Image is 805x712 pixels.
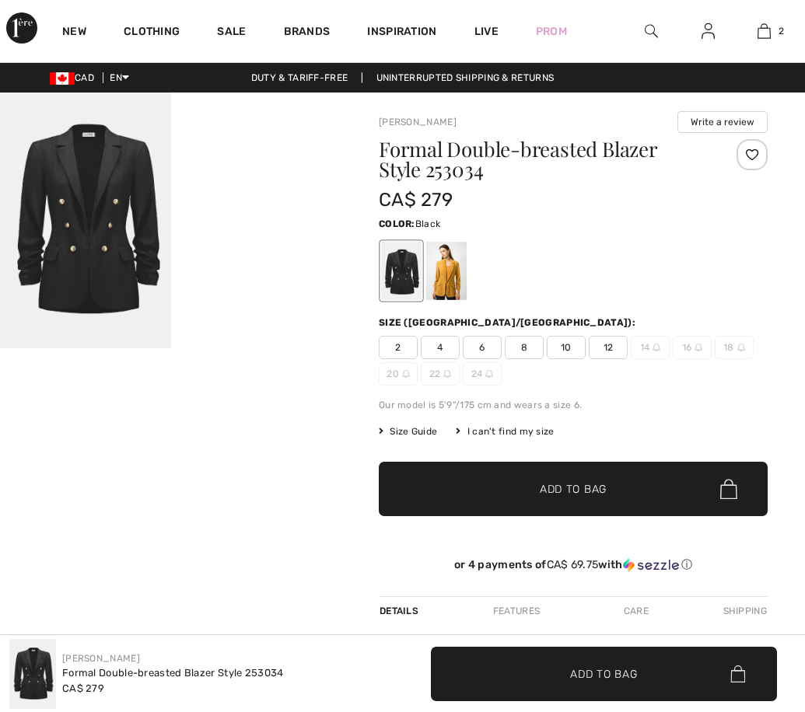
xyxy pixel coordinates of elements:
span: CA$ 279 [379,189,453,211]
a: Brands [284,25,331,41]
span: 24 [463,362,502,386]
img: ring-m.svg [402,370,410,378]
img: ring-m.svg [485,370,493,378]
div: Details [379,597,422,625]
div: Our model is 5'9"/175 cm and wears a size 6. [379,398,768,412]
span: Black [415,218,441,229]
span: 12 [589,336,628,359]
button: Write a review [677,111,768,133]
a: Sale [217,25,246,41]
button: Add to Bag [431,647,778,701]
img: 1ère Avenue [6,12,37,44]
a: [PERSON_NAME] [62,653,140,664]
button: Add to Bag [379,462,768,516]
img: Sezzle [623,558,679,572]
div: or 4 payments of with [379,558,768,572]
span: 14 [631,336,670,359]
span: CA$ 69.75 [547,558,599,571]
img: search the website [645,22,658,40]
span: CAD [50,72,100,83]
img: ring-m.svg [653,344,660,351]
div: Formal Double-breasted Blazer Style 253034 [62,665,284,681]
span: 18 [715,336,754,359]
span: EN [110,72,129,83]
img: Formal Double-Breasted Blazer Style 253034 [9,639,56,709]
a: Sign In [689,22,727,41]
div: Medallion [426,242,467,300]
img: ring-m.svg [695,344,702,351]
div: Size ([GEOGRAPHIC_DATA]/[GEOGRAPHIC_DATA]): [379,316,639,330]
a: [PERSON_NAME] [379,117,457,127]
span: 2 [779,24,784,38]
img: My Info [702,22,715,40]
img: ring-m.svg [443,370,451,378]
a: 2 [737,22,792,40]
span: 16 [673,336,712,359]
a: New [62,25,86,41]
span: 22 [421,362,460,386]
span: 2 [379,336,418,359]
img: ring-m.svg [737,344,745,351]
span: Inspiration [367,25,436,41]
div: or 4 payments ofCA$ 69.75withSezzle Click to learn more about Sezzle [379,558,768,578]
span: Color: [379,218,415,229]
img: Bag.svg [730,665,745,682]
a: Clothing [124,25,180,41]
h1: Formal Double-breasted Blazer Style 253034 [379,139,703,180]
video: Your browser does not support the video tag. [171,92,342,178]
div: Black [381,242,422,300]
div: I can't find my size [456,424,554,438]
span: CA$ 279 [62,682,104,694]
span: 8 [505,336,544,359]
span: Size Guide [379,424,437,438]
img: Bag.svg [720,479,737,499]
span: 10 [547,336,586,359]
a: Prom [536,23,567,40]
img: My Bag [758,22,771,40]
span: 6 [463,336,502,359]
span: 20 [379,362,418,386]
span: 4 [421,336,460,359]
iframe: Opens a widget where you can chat to one of our agents [706,595,789,634]
img: Canadian Dollar [50,72,75,85]
span: Add to Bag [570,665,637,682]
div: Features [480,597,553,625]
a: Live [474,23,499,40]
span: Add to Bag [540,481,607,497]
div: Care [611,597,662,625]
